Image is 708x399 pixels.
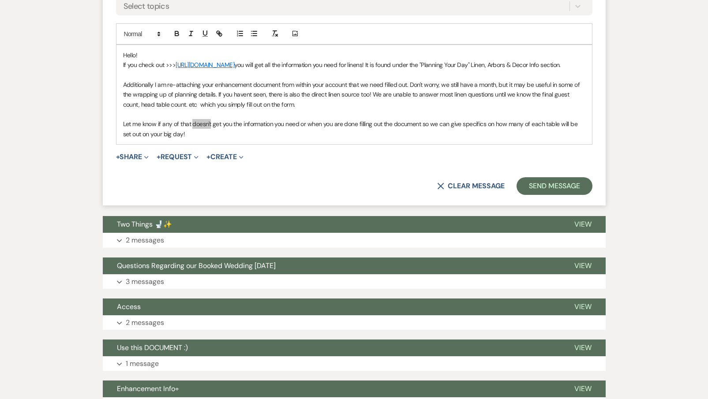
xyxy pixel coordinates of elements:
[437,183,504,190] button: Clear message
[574,261,592,270] span: View
[117,343,188,352] span: Use this DOCUMENT :)
[206,153,210,160] span: +
[126,358,159,369] p: 1 message
[103,257,560,274] button: Questions Regarding our Booked Wedding [DATE]
[103,356,606,371] button: 1 message
[123,119,585,139] p: Let me know if any of that doesn't get you the information you need or when you are done filling ...
[117,261,276,270] span: Questions Regarding our Booked Wedding [DATE]
[560,339,606,356] button: View
[116,153,149,160] button: Share
[157,153,199,160] button: Request
[574,220,592,229] span: View
[103,233,606,248] button: 2 messages
[103,298,560,315] button: Access
[103,339,560,356] button: Use this DOCUMENT :)
[126,317,164,328] p: 2 messages
[560,216,606,233] button: View
[123,60,585,70] p: If you check out >>> you will get all the information you need for linens! It is found under the ...
[560,257,606,274] button: View
[206,153,243,160] button: Create
[157,153,161,160] span: +
[117,384,179,393] span: Enhancement Info+
[116,153,120,160] span: +
[103,380,560,397] button: Enhancement Info+
[117,220,172,229] span: Two Things 🚽✨
[560,380,606,397] button: View
[176,61,234,69] a: [URL][DOMAIN_NAME]
[103,274,606,289] button: 3 messages
[103,216,560,233] button: Two Things 🚽✨
[574,384,592,393] span: View
[123,80,585,109] p: Additionally I am re-attaching your enhancement document from within your account that we need fi...
[123,50,585,60] p: Hello!
[103,315,606,330] button: 2 messages
[574,302,592,311] span: View
[560,298,606,315] button: View
[574,343,592,352] span: View
[117,302,141,311] span: Access
[126,276,164,287] p: 3 messages
[126,235,164,246] p: 2 messages
[517,177,592,195] button: Send Message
